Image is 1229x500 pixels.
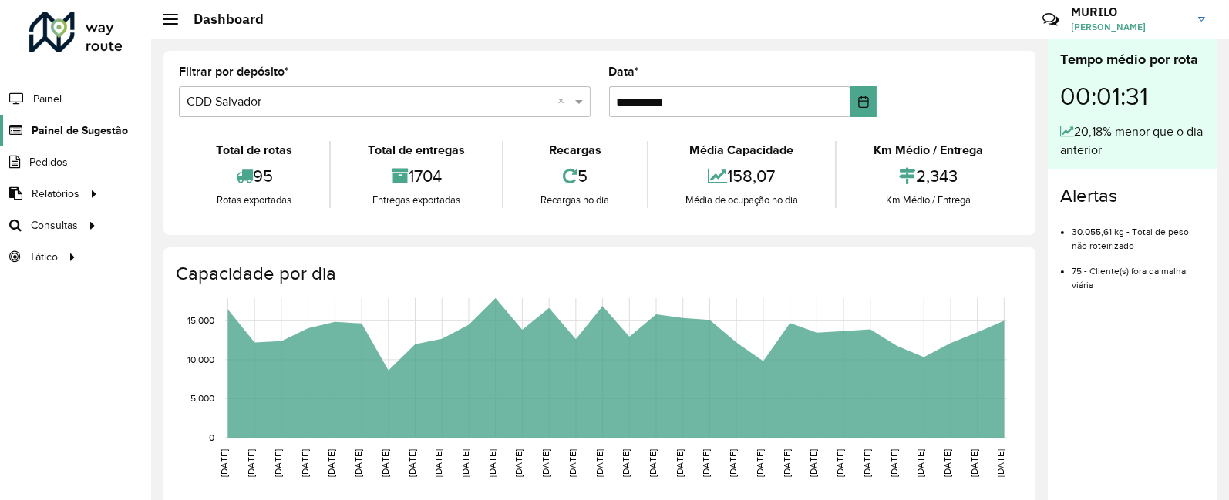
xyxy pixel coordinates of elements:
h4: Alertas [1060,185,1205,207]
a: Contato Rápido [1034,3,1067,36]
h4: Capacidade por dia [176,263,1020,285]
text: [DATE] [246,449,256,477]
text: [DATE] [273,449,283,477]
div: Recargas [507,141,642,159]
h3: MURILO [1071,5,1187,19]
div: Km Médio / Entrega [840,193,1016,208]
text: [DATE] [808,449,818,477]
text: [DATE] [433,449,443,477]
label: Data [609,62,640,81]
div: 20,18% menor que o dia anterior [1060,122,1205,159]
div: Recargas no dia [507,193,642,208]
text: [DATE] [540,449,551,477]
div: Total de entregas [335,141,498,159]
text: [DATE] [969,449,979,477]
text: [DATE] [219,449,229,477]
text: [DATE] [594,449,604,477]
div: Entregas exportadas [335,193,498,208]
text: [DATE] [782,449,792,477]
text: 15,000 [187,316,214,326]
text: [DATE] [300,449,310,477]
span: [PERSON_NAME] [1071,20,1187,34]
label: Filtrar por depósito [179,62,289,81]
div: Rotas exportadas [183,193,325,208]
li: 75 - Cliente(s) fora da malha viária [1072,253,1205,292]
div: Km Médio / Entrega [840,141,1016,159]
text: [DATE] [915,449,925,477]
text: [DATE] [353,449,363,477]
button: Choose Date [850,86,877,117]
span: Consultas [31,217,78,233]
text: [DATE] [567,449,577,477]
text: [DATE] [835,449,845,477]
text: [DATE] [755,449,765,477]
text: [DATE] [460,449,470,477]
text: 10,000 [187,354,214,364]
text: [DATE] [380,449,390,477]
h2: Dashboard [178,11,264,28]
text: [DATE] [621,449,631,477]
div: 5 [507,159,642,193]
span: Relatórios [32,186,79,202]
text: [DATE] [862,449,872,477]
text: [DATE] [728,449,738,477]
div: 1704 [335,159,498,193]
li: 30.055,61 kg - Total de peso não roteirizado [1072,213,1205,253]
div: Tempo médio por rota [1060,49,1205,70]
span: Painel [33,91,62,107]
span: Painel de Sugestão [32,122,128,139]
text: [DATE] [648,449,658,477]
div: 00:01:31 [1060,70,1205,122]
div: Média de ocupação no dia [652,193,831,208]
div: 95 [183,159,325,193]
text: 5,000 [190,394,214,404]
span: Clear all [558,92,571,111]
span: Pedidos [29,154,68,170]
text: [DATE] [942,449,952,477]
text: [DATE] [675,449,685,477]
text: [DATE] [702,449,712,477]
text: [DATE] [996,449,1006,477]
div: 158,07 [652,159,831,193]
text: [DATE] [889,449,899,477]
span: Tático [29,249,58,265]
div: Total de rotas [183,141,325,159]
text: [DATE] [487,449,497,477]
text: [DATE] [326,449,336,477]
div: Média Capacidade [652,141,831,159]
text: [DATE] [513,449,524,477]
div: 2,343 [840,159,1016,193]
text: 0 [209,432,214,442]
text: [DATE] [407,449,417,477]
